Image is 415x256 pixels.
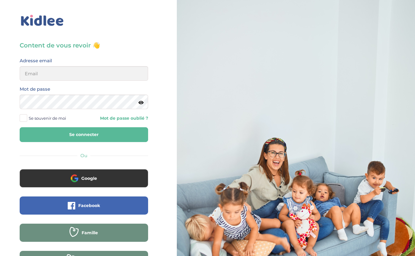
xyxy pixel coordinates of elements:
[29,114,66,122] span: Se souvenir de moi
[20,224,148,242] button: Famille
[68,202,75,209] img: facebook.png
[20,14,65,28] img: logo_kidlee_bleu
[20,196,148,215] button: Facebook
[78,203,100,209] span: Facebook
[71,174,78,182] img: google.png
[20,169,148,187] button: Google
[20,57,52,65] label: Adresse email
[20,41,148,50] h3: Content de vous revoir 👋
[20,234,148,240] a: Famille
[20,180,148,185] a: Google
[20,66,148,81] input: Email
[82,230,98,236] span: Famille
[20,127,148,142] button: Se connecter
[20,85,50,93] label: Mot de passe
[88,115,148,121] a: Mot de passe oublié ?
[80,153,87,158] span: Ou
[20,207,148,212] a: Facebook
[81,175,97,181] span: Google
